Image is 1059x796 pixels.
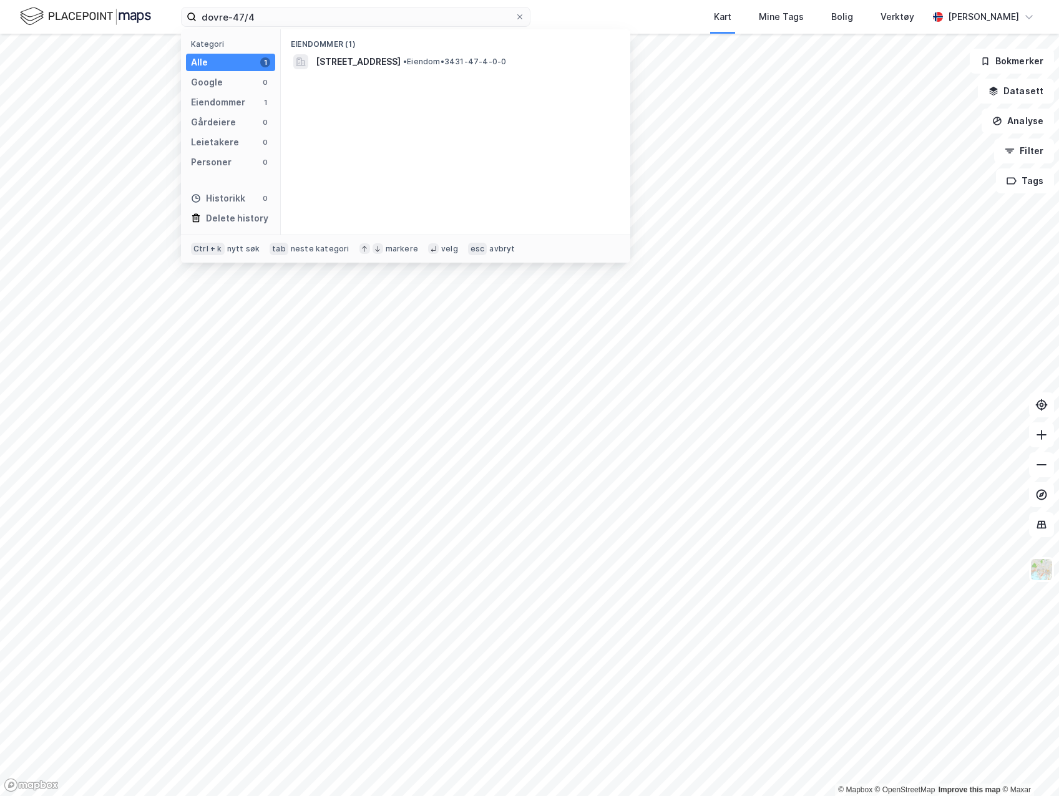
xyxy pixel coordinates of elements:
[206,211,268,226] div: Delete history
[996,168,1054,193] button: Tags
[489,244,515,254] div: avbryt
[403,57,407,66] span: •
[468,243,487,255] div: esc
[260,193,270,203] div: 0
[191,55,208,70] div: Alle
[20,6,151,27] img: logo.f888ab2527a4732fd821a326f86c7f29.svg
[997,736,1059,796] iframe: Chat Widget
[260,77,270,87] div: 0
[441,244,458,254] div: velg
[281,29,630,52] div: Eiendommer (1)
[191,95,245,110] div: Eiendommer
[197,7,515,26] input: Søk på adresse, matrikkel, gårdeiere, leietakere eller personer
[714,9,731,24] div: Kart
[948,9,1019,24] div: [PERSON_NAME]
[4,778,59,792] a: Mapbox homepage
[982,109,1054,133] button: Analyse
[386,244,418,254] div: markere
[881,9,914,24] div: Verktøy
[260,117,270,127] div: 0
[260,97,270,107] div: 1
[939,785,1000,794] a: Improve this map
[227,244,260,254] div: nytt søk
[191,115,236,130] div: Gårdeiere
[191,135,239,150] div: Leietakere
[191,75,223,90] div: Google
[994,138,1054,163] button: Filter
[270,243,288,255] div: tab
[838,785,872,794] a: Mapbox
[291,244,349,254] div: neste kategori
[260,137,270,147] div: 0
[970,49,1054,74] button: Bokmerker
[831,9,853,24] div: Bolig
[1030,558,1053,581] img: Z
[403,57,506,67] span: Eiendom • 3431-47-4-0-0
[191,39,275,49] div: Kategori
[759,9,804,24] div: Mine Tags
[875,785,935,794] a: OpenStreetMap
[191,155,232,170] div: Personer
[260,57,270,67] div: 1
[191,243,225,255] div: Ctrl + k
[191,191,245,206] div: Historikk
[978,79,1054,104] button: Datasett
[316,54,401,69] span: [STREET_ADDRESS]
[260,157,270,167] div: 0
